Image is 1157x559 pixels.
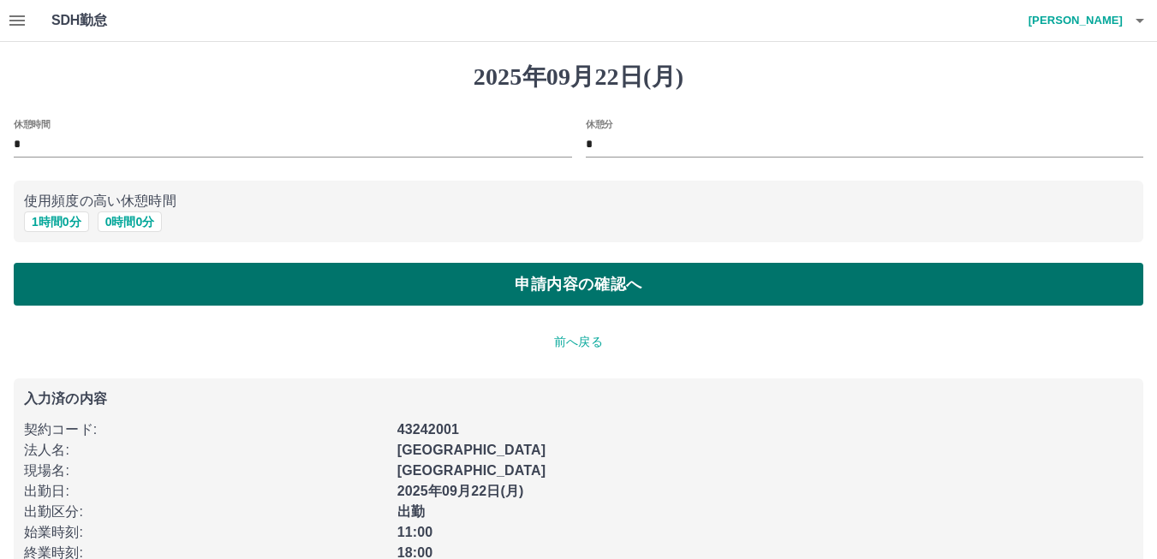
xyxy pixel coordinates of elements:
b: 出勤 [397,504,425,519]
b: 43242001 [397,422,459,437]
label: 休憩分 [586,117,613,130]
b: 2025年09月22日(月) [397,484,524,498]
p: 出勤区分 : [24,502,387,522]
button: 0時間0分 [98,211,163,232]
p: 使用頻度の高い休憩時間 [24,191,1133,211]
b: 11:00 [397,525,433,539]
p: 入力済の内容 [24,392,1133,406]
p: 現場名 : [24,461,387,481]
b: [GEOGRAPHIC_DATA] [397,463,546,478]
p: 出勤日 : [24,481,387,502]
button: 1時間0分 [24,211,89,232]
p: 前へ戻る [14,333,1143,351]
h1: 2025年09月22日(月) [14,62,1143,92]
button: 申請内容の確認へ [14,263,1143,306]
p: 始業時刻 : [24,522,387,543]
b: [GEOGRAPHIC_DATA] [397,443,546,457]
p: 契約コード : [24,419,387,440]
label: 休憩時間 [14,117,50,130]
p: 法人名 : [24,440,387,461]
